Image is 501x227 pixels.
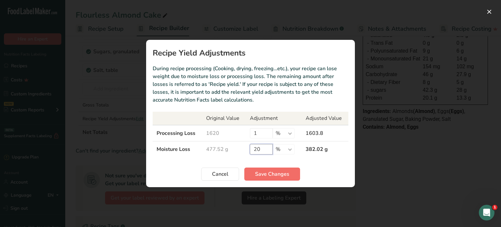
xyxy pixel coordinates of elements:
th: Adjustment [246,112,302,125]
td: 1620 [202,125,246,141]
span: Cancel [212,170,228,178]
td: 382.02 g [302,141,348,157]
span: Save Changes [255,170,289,178]
button: Save Changes [244,168,300,181]
h1: Recipe Yield Adjustments [153,49,348,57]
span: 1 [492,205,497,210]
th: Adjusted Value [302,112,348,125]
p: During recipe processing (Cooking, drying, freezing…etc.), your recipe can lose weight due to moi... [153,65,348,104]
td: 477.52 g [202,141,246,157]
iframe: Intercom live chat [479,205,494,220]
td: 1603.8 [302,125,348,141]
th: Original Value [202,112,246,125]
button: Cancel [201,168,239,181]
td: Processing Loss [153,125,202,141]
td: Moisture Loss [153,141,202,157]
